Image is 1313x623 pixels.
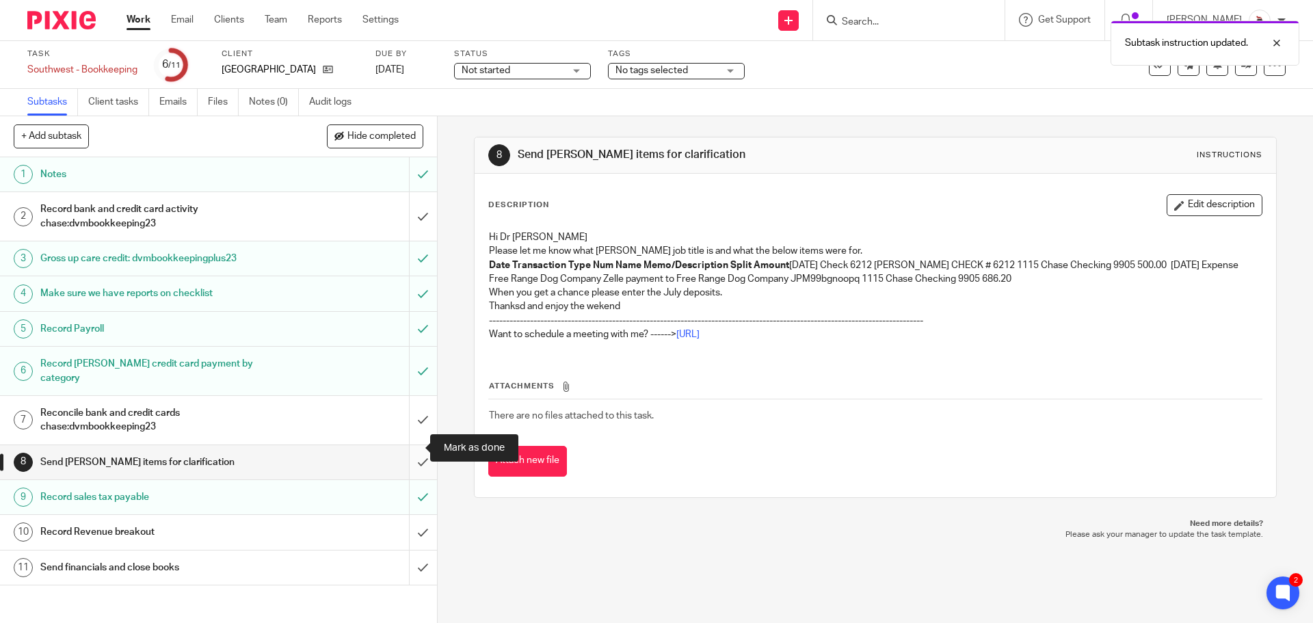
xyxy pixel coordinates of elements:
[489,230,1261,244] p: Hi Dr [PERSON_NAME]
[615,261,641,270] strong: Name
[40,354,277,388] h1: Record [PERSON_NAME] credit card payment by category
[40,522,277,542] h1: Record Revenue breakout
[40,452,277,473] h1: Send [PERSON_NAME] items for clarification
[488,529,1262,540] p: Please ask your manager to update the task template.
[308,13,342,27] a: Reports
[488,518,1262,529] p: Need more details?
[265,13,287,27] a: Team
[489,328,1261,341] p: Want to schedule a meeting with me? ------>
[644,261,728,270] strong: Memo/Description
[14,362,33,381] div: 6
[462,66,510,75] span: Not started
[730,261,752,270] strong: Split
[171,13,194,27] a: Email
[309,89,362,116] a: Audit logs
[40,164,277,185] h1: Notes
[222,63,316,77] p: [GEOGRAPHIC_DATA]
[754,261,789,270] strong: Amount
[489,259,1261,287] p: [DATE] Check 6212 [PERSON_NAME] CHECK # 6212 1115 Chase Checking 9905 500.00 [DATE] Expense Free ...
[1249,10,1271,31] img: EtsyProfilePhoto.jpg
[14,558,33,577] div: 11
[14,453,33,472] div: 8
[488,144,510,166] div: 8
[1289,573,1303,587] div: 2
[40,319,277,339] h1: Record Payroll
[489,286,1261,300] p: When you get a chance please enter the July deposits.
[168,62,181,69] small: /11
[14,124,89,148] button: + Add subtask
[40,283,277,304] h1: Make sure we have reports on checklist
[489,244,1261,258] p: Please let me know what [PERSON_NAME] job title is and what the below items were for.
[14,410,33,429] div: 7
[615,66,688,75] span: No tags selected
[512,261,591,270] strong: Transaction Type
[362,13,399,27] a: Settings
[14,488,33,507] div: 9
[518,148,905,162] h1: Send [PERSON_NAME] items for clarification
[222,49,358,59] label: Client
[14,284,33,304] div: 4
[14,207,33,226] div: 2
[27,49,137,59] label: Task
[159,89,198,116] a: Emails
[1197,150,1262,161] div: Instructions
[488,446,567,477] button: Attach new file
[676,330,700,339] a: [URL]
[14,319,33,339] div: 5
[488,200,549,211] p: Description
[489,261,510,270] strong: Date
[162,57,181,72] div: 6
[14,522,33,542] div: 10
[40,403,277,438] h1: Reconcile bank and credit cards chase:dvmbookkeeping23
[27,63,137,77] div: Southwest - Bookkeeping
[489,314,1261,328] p: -------------------------------------------------------------------------------------------------...
[88,89,149,116] a: Client tasks
[593,261,613,270] strong: Num
[375,49,437,59] label: Due by
[608,49,745,59] label: Tags
[454,49,591,59] label: Status
[40,199,277,234] h1: Record bank and credit card activity chase:dvmbookkeeping23
[489,382,555,390] span: Attachments
[27,11,96,29] img: Pixie
[489,300,1261,313] p: Thanksd and enjoy the wekend
[489,411,654,421] span: There are no files attached to this task.
[208,89,239,116] a: Files
[40,248,277,269] h1: Gross up care credit: dvmbookkeepingplus23
[27,89,78,116] a: Subtasks
[40,557,277,578] h1: Send financials and close books
[375,65,404,75] span: [DATE]
[127,13,150,27] a: Work
[1125,36,1248,50] p: Subtask instruction updated.
[214,13,244,27] a: Clients
[40,487,277,507] h1: Record sales tax payable
[327,124,423,148] button: Hide completed
[14,165,33,184] div: 1
[249,89,299,116] a: Notes (0)
[347,131,416,142] span: Hide completed
[1167,194,1262,216] button: Edit description
[14,249,33,268] div: 3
